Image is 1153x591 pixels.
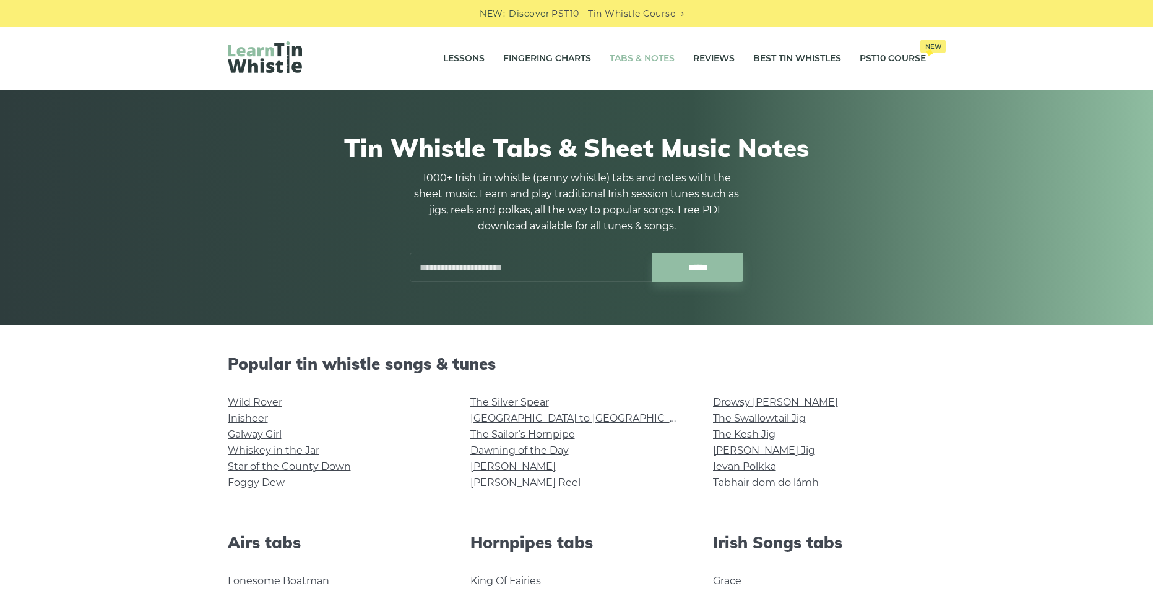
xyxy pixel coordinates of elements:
a: Inisheer [228,412,268,424]
a: Lessons [443,43,485,74]
a: The Swallowtail Jig [713,412,806,424]
a: [PERSON_NAME] Reel [470,477,581,488]
h1: Tin Whistle Tabs & Sheet Music Notes [228,133,926,163]
span: New [920,40,946,53]
h2: Hornpipes tabs [470,533,683,552]
a: Ievan Polkka [713,461,776,472]
a: Dawning of the Day [470,444,569,456]
a: PST10 CourseNew [860,43,926,74]
img: LearnTinWhistle.com [228,41,302,73]
a: King Of Fairies [470,575,541,587]
a: Reviews [693,43,735,74]
h2: Irish Songs tabs [713,533,926,552]
a: [GEOGRAPHIC_DATA] to [GEOGRAPHIC_DATA] [470,412,699,424]
a: Wild Rover [228,396,282,408]
a: Lonesome Boatman [228,575,329,587]
a: Best Tin Whistles [753,43,841,74]
a: [PERSON_NAME] Jig [713,444,815,456]
a: Galway Girl [228,428,282,440]
a: Grace [713,575,741,587]
a: The Sailor’s Hornpipe [470,428,575,440]
a: Tabhair dom do lámh [713,477,819,488]
h2: Popular tin whistle songs & tunes [228,354,926,373]
a: Fingering Charts [503,43,591,74]
a: Foggy Dew [228,477,285,488]
a: Tabs & Notes [610,43,675,74]
a: Whiskey in the Jar [228,444,319,456]
a: [PERSON_NAME] [470,461,556,472]
a: Star of the County Down [228,461,351,472]
a: Drowsy [PERSON_NAME] [713,396,838,408]
a: The Silver Spear [470,396,549,408]
h2: Airs tabs [228,533,441,552]
a: The Kesh Jig [713,428,775,440]
p: 1000+ Irish tin whistle (penny whistle) tabs and notes with the sheet music. Learn and play tradi... [410,170,744,234]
